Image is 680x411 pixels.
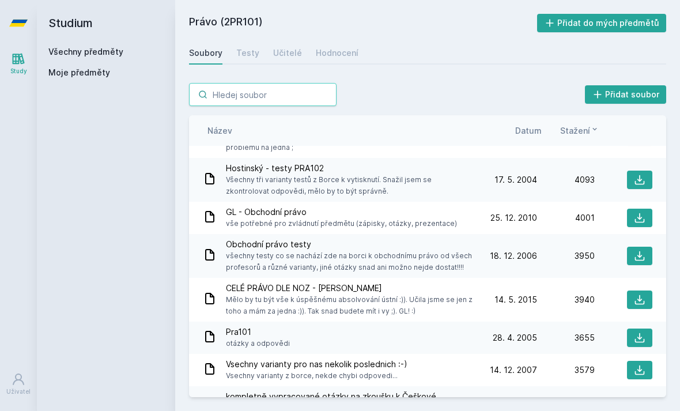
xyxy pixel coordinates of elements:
[537,14,667,32] button: Přidat do mých předmětů
[494,294,537,306] span: 14. 5. 2015
[6,387,31,396] div: Uživatel
[226,206,457,218] span: GL - Obchodní právo
[226,250,475,273] span: všechny testy co se nachází zde na borci k obchodnímu právo od všech profesorů a různé varianty, ...
[189,83,337,106] input: Hledej soubor
[273,42,302,65] a: Učitelé
[273,47,302,59] div: Učitelé
[226,163,475,174] span: Hostinský - testy PRA102
[515,125,542,137] button: Datum
[236,47,259,59] div: Testy
[490,250,537,262] span: 18. 12. 2006
[2,46,35,81] a: Study
[207,125,232,137] button: Název
[189,47,222,59] div: Soubory
[48,67,110,78] span: Moje předměty
[316,47,358,59] div: Hodnocení
[226,282,475,294] span: CELÉ PRÁVO DLE NOZ - [PERSON_NAME]
[226,294,475,317] span: Mělo by tu být vše k úspěšnému absolvování ústní :)). Učila jsme se jen z toho a mám za jedna :))...
[189,42,222,65] a: Soubory
[226,359,407,370] span: Vsechny varianty pro nas nekolik poslednich :-)
[560,125,599,137] button: Stažení
[48,47,123,56] a: Všechny předměty
[2,367,35,402] a: Uživatel
[226,174,475,197] span: Všechny tři varianty testů z Borce k vytisknutí. Snažil jsem se zkontrolovat odpovědi, mělo by to...
[537,174,595,186] div: 4093
[494,174,537,186] span: 17. 5. 2004
[226,239,475,250] span: Obchodní právo testy
[537,332,595,344] div: 3655
[560,125,590,137] span: Stažení
[226,370,407,382] span: Vsechny varianty z borce, nekde chybi odpovedi...
[490,364,537,376] span: 14. 12. 2007
[316,42,358,65] a: Hodnocení
[10,67,27,76] div: Study
[226,391,475,402] span: kompletně vypracované otázky na zkoušku k Češkové
[226,218,457,229] span: vše potřebné pro zvládnutí předmětu (zápisky, otázky, prezentace)
[537,294,595,306] div: 3940
[537,250,595,262] div: 3950
[226,326,290,338] span: Pra101
[490,212,537,224] span: 25. 12. 2010
[537,364,595,376] div: 3579
[189,14,537,32] h2: Právo (2PR101)
[493,332,537,344] span: 28. 4. 2005
[226,338,290,349] span: otázky a odpovědi
[537,212,595,224] div: 4001
[585,85,667,104] button: Přidat soubor
[236,42,259,65] a: Testy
